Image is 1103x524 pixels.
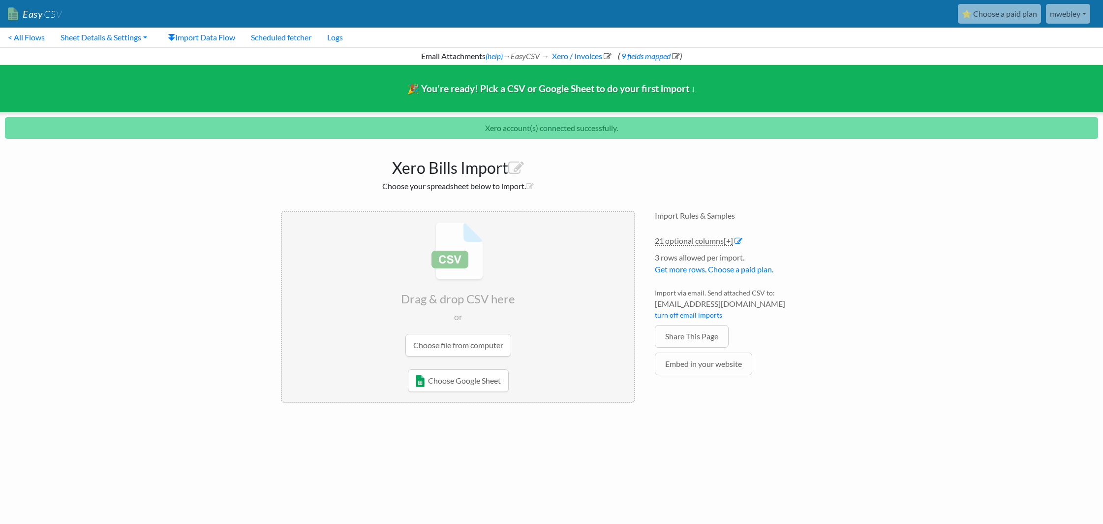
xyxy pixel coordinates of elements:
[655,236,733,246] a: 21 optional columns[+]
[408,369,509,392] a: Choose Google Sheet
[655,298,822,310] span: [EMAIL_ADDRESS][DOMAIN_NAME]
[43,8,62,20] span: CSV
[243,28,319,47] a: Scheduled fetcher
[281,181,635,191] h2: Choose your spreadsheet below to import.
[551,51,612,61] a: Xero / Invoices
[8,4,62,24] a: EasyCSV
[958,4,1041,24] a: ⭐ Choose a paid plan
[160,28,243,47] a: Import Data Flow
[655,264,773,274] a: Get more rows. Choose a paid plan.
[724,236,733,245] span: [+]
[511,51,549,61] i: EasyCSV →
[655,311,722,319] a: turn off email imports
[407,83,696,94] span: 🎉 You're ready! Pick a CSV or Google Sheet to do your first import ↓
[319,28,351,47] a: Logs
[655,288,822,325] li: Import via email. Send attached CSV to:
[5,117,1098,139] p: Xero account(s) connected successfully.
[1046,4,1090,24] a: mwebley
[655,325,729,348] a: Share This Page
[618,51,682,61] span: ( )
[486,52,503,61] a: (help)
[53,28,155,47] a: Sheet Details & Settings
[655,252,822,280] li: 3 rows allowed per import.
[655,211,822,220] h4: Import Rules & Samples
[655,353,752,375] a: Embed in your website
[620,51,680,61] a: 9 fields mapped
[281,154,635,177] h1: Xero Bills Import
